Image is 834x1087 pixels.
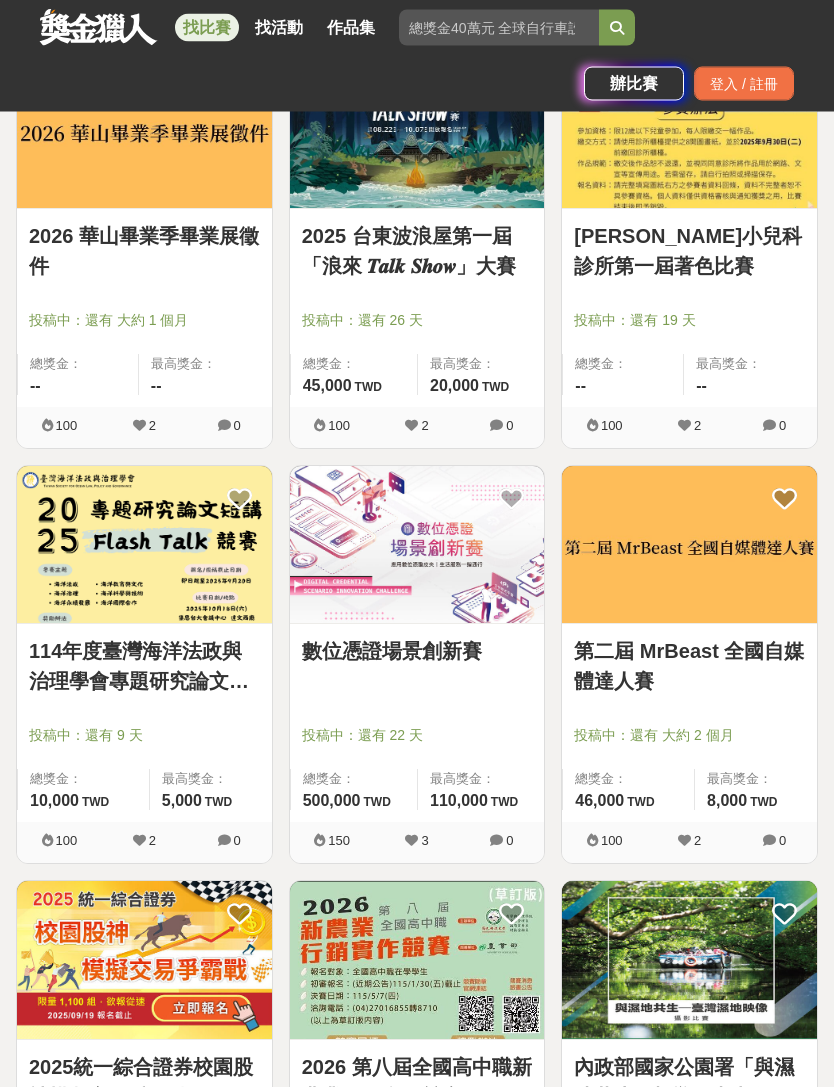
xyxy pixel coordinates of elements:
[302,222,533,282] a: 2025 台東波浪屋第一屆「浪來 𝑻𝒂𝒍𝒌 𝑺𝒉𝒐𝒘」大賽
[627,796,654,810] span: TWD
[17,52,272,209] img: Cover Image
[575,355,671,375] span: 總獎金：
[290,52,545,210] a: Cover Image
[694,834,701,849] span: 2
[319,14,383,42] a: 作品集
[562,467,817,624] img: Cover Image
[707,793,747,810] span: 8,000
[17,882,272,1039] img: Cover Image
[430,793,488,810] span: 110,000
[430,355,532,375] span: 最高獎金：
[506,419,513,434] span: 0
[779,419,786,434] span: 0
[506,834,513,849] span: 0
[247,14,311,42] a: 找活動
[149,834,156,849] span: 2
[205,796,232,810] span: TWD
[303,793,361,810] span: 500,000
[584,67,684,101] a: 辦比賽
[575,793,624,810] span: 46,000
[162,770,260,790] span: 最高獎金：
[750,796,777,810] span: TWD
[694,67,794,101] div: 登入 / 註冊
[30,770,137,790] span: 總獎金：
[482,381,509,395] span: TWD
[574,311,805,332] span: 投稿中：還有 19 天
[707,770,805,790] span: 最高獎金：
[562,467,817,625] a: Cover Image
[562,52,817,209] img: Cover Image
[562,882,817,1039] img: Cover Image
[290,882,545,1039] img: Cover Image
[290,467,545,625] a: Cover Image
[302,726,533,747] span: 投稿中：還有 22 天
[151,378,162,395] span: --
[303,355,405,375] span: 總獎金：
[562,52,817,210] a: Cover Image
[175,14,239,42] a: 找比賽
[562,882,817,1040] a: Cover Image
[30,378,41,395] span: --
[151,355,260,375] span: 最高獎金：
[421,419,428,434] span: 2
[29,311,260,332] span: 投稿中：還有 大約 1 個月
[302,637,533,667] a: 數位憑證場景創新賽
[162,793,202,810] span: 5,000
[430,770,532,790] span: 最高獎金：
[302,311,533,332] span: 投稿中：還有 26 天
[82,796,109,810] span: TWD
[29,637,260,697] a: 114年度臺灣海洋法政與治理學會專題研究論文短講(Flash Talk)競賽
[17,882,272,1040] a: Cover Image
[779,834,786,849] span: 0
[56,419,78,434] span: 100
[303,770,405,790] span: 總獎金：
[30,793,79,810] span: 10,000
[491,796,518,810] span: TWD
[30,355,126,375] span: 總獎金：
[17,52,272,210] a: Cover Image
[29,726,260,747] span: 投稿中：還有 9 天
[290,882,545,1040] a: Cover Image
[303,378,352,395] span: 45,000
[399,10,599,46] input: 總獎金40萬元 全球自行車設計比賽
[430,378,479,395] span: 20,000
[290,52,545,209] img: Cover Image
[29,222,260,282] a: 2026 華山畢業季畢業展徵件
[696,355,805,375] span: 最高獎金：
[234,834,241,849] span: 0
[575,378,586,395] span: --
[290,467,545,624] img: Cover Image
[328,834,350,849] span: 150
[574,637,805,697] a: 第二屆 MrBeast 全國自媒體達人賽
[355,381,382,395] span: TWD
[364,796,391,810] span: TWD
[575,770,682,790] span: 總獎金：
[17,467,272,625] a: Cover Image
[149,419,156,434] span: 2
[601,834,623,849] span: 100
[574,222,805,282] a: [PERSON_NAME]小兒科診所第一屆著色比賽
[421,834,428,849] span: 3
[328,419,350,434] span: 100
[17,467,272,624] img: Cover Image
[601,419,623,434] span: 100
[694,419,701,434] span: 2
[696,378,707,395] span: --
[56,834,78,849] span: 100
[234,419,241,434] span: 0
[574,726,805,747] span: 投稿中：還有 大約 2 個月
